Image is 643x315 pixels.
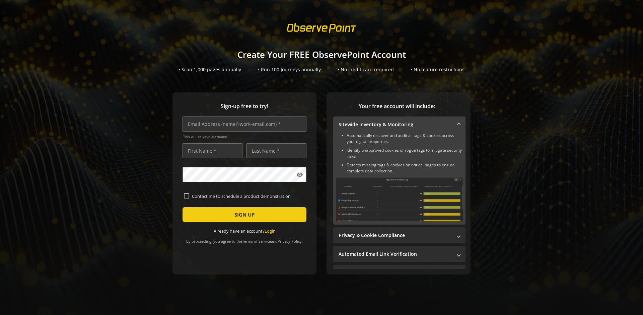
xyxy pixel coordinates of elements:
span: SIGN UP [234,209,255,221]
div: • Scan 1,000 pages annually [178,66,241,73]
li: Identify unapproved cookies or rogue tags to mitigate security risks. [347,147,463,159]
mat-expansion-panel-header: Performance Monitoring with Web Vitals [333,265,466,281]
mat-panel-title: Automated Email Link Verification [339,251,452,257]
mat-expansion-panel-header: Automated Email Link Verification [333,246,466,262]
button: SIGN UP [183,207,306,222]
div: • No feature restrictions [411,66,465,73]
mat-panel-title: Sitewide Inventory & Monitoring [339,121,452,128]
mat-icon: visibility [296,171,303,178]
input: First Name * [183,143,242,158]
mat-expansion-panel-header: Privacy & Cookie Compliance [333,227,466,243]
div: Already have an account? [183,228,306,234]
a: Privacy Policy [278,239,302,244]
li: Detects missing tags & cookies on critical pages to ensure complete data collection. [347,162,463,174]
label: Contact me to schedule a product demonstration [189,193,305,199]
div: • No credit card required [338,66,394,73]
span: Your free account will include: [333,102,460,110]
mat-panel-title: Privacy & Cookie Compliance [339,232,452,239]
li: Automatically discover and audit all tags & cookies across your digital properties. [347,133,463,145]
span: This will be your Username [183,134,306,139]
span: Sign-up free to try! [183,102,306,110]
input: Last Name * [246,143,306,158]
div: Sitewide Inventory & Monitoring [333,133,466,225]
img: Sitewide Inventory & Monitoring [336,177,463,221]
input: Email Address (name@work-email.com) * [183,116,306,132]
mat-expansion-panel-header: Sitewide Inventory & Monitoring [333,116,466,133]
div: • Run 100 Journeys annually [258,66,321,73]
a: Terms of Service [242,239,271,244]
a: Login [265,228,276,234]
div: By proceeding, you agree to the and . [183,234,306,244]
